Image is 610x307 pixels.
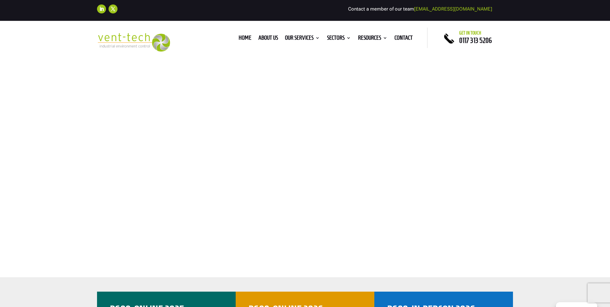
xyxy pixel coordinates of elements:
a: About us [258,36,278,43]
a: Our Services [285,36,320,43]
a: Contact [394,36,413,43]
a: Follow on X [109,4,118,13]
a: Resources [358,36,387,43]
span: Get in touch [459,30,481,36]
img: 2023-09-27T08_35_16.549ZVENT-TECH---Clear-background [97,33,170,52]
a: Sectors [327,36,351,43]
a: Follow on LinkedIn [97,4,106,13]
a: [EMAIL_ADDRESS][DOMAIN_NAME] [414,6,492,12]
span: Contact a member of our team [348,6,492,12]
a: Home [239,36,251,43]
a: 0117 313 5206 [459,36,492,44]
